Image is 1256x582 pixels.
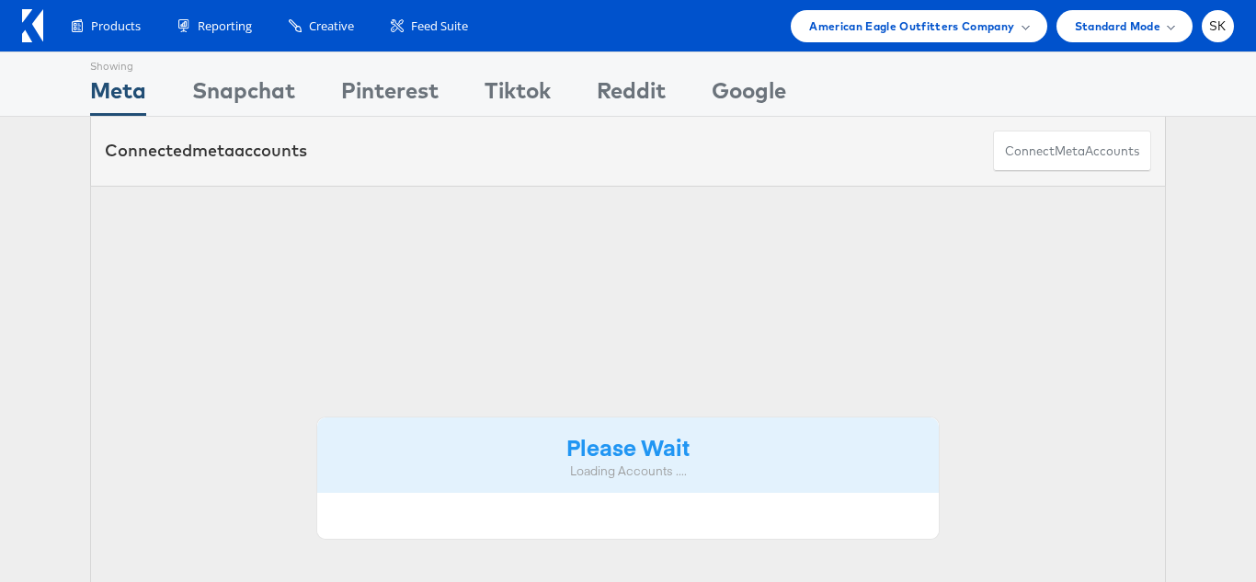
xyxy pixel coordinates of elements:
[90,52,146,74] div: Showing
[712,74,786,116] div: Google
[1209,20,1227,32] span: SK
[105,139,307,163] div: Connected accounts
[993,131,1151,172] button: ConnectmetaAccounts
[566,431,690,462] strong: Please Wait
[485,74,551,116] div: Tiktok
[1055,143,1085,160] span: meta
[309,17,354,35] span: Creative
[341,74,439,116] div: Pinterest
[809,17,1014,36] span: American Eagle Outfitters Company
[411,17,468,35] span: Feed Suite
[91,17,141,35] span: Products
[192,74,295,116] div: Snapchat
[597,74,666,116] div: Reddit
[198,17,252,35] span: Reporting
[1075,17,1160,36] span: Standard Mode
[192,140,234,161] span: meta
[90,74,146,116] div: Meta
[331,462,925,480] div: Loading Accounts ....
